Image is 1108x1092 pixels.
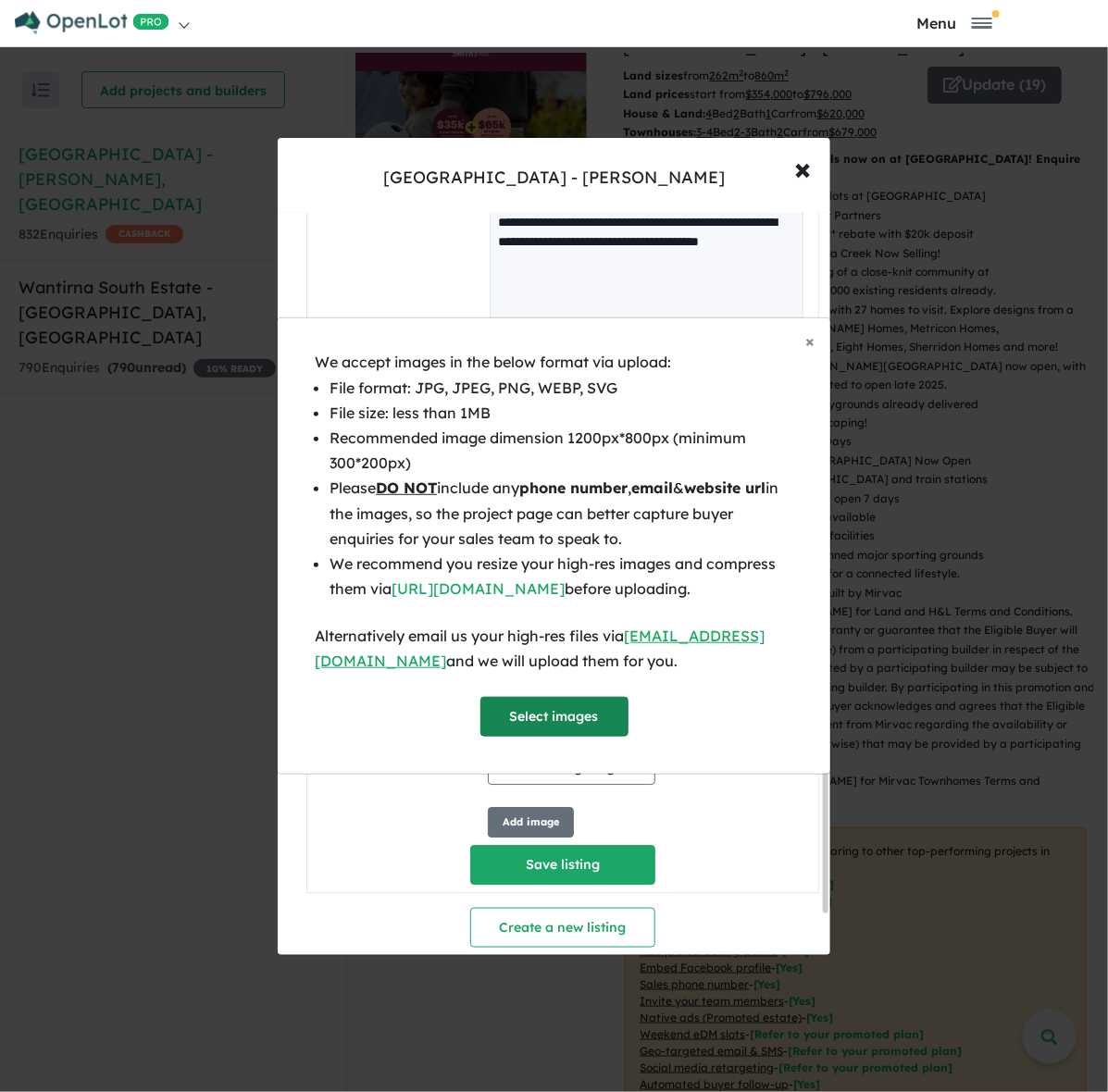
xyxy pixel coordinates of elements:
li: Please include any , & in the images, so the project page can better capture buyer enquiries for ... [330,476,793,552]
div: Alternatively email us your high-res files via and we will upload them for you. [315,624,793,674]
li: Recommended image dimension 1200px*800px (minimum 300*200px) [330,426,793,476]
b: phone number [519,478,628,497]
div: We accept images in the below format via upload: [315,350,793,375]
b: website url [684,478,766,497]
img: Openlot PRO Logo White [15,11,169,34]
button: Select images [480,697,629,737]
a: [URL][DOMAIN_NAME] [392,579,565,598]
u: DO NOT [376,478,437,497]
b: email [631,478,673,497]
button: Toggle navigation [819,14,1089,31]
li: We recommend you resize your high-res images and compress them via before uploading. [330,552,793,602]
span: × [806,330,815,352]
li: File size: less than 1MB [330,401,793,426]
li: File format: JPG, JPEG, PNG, WEBP, SVG [330,376,793,401]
